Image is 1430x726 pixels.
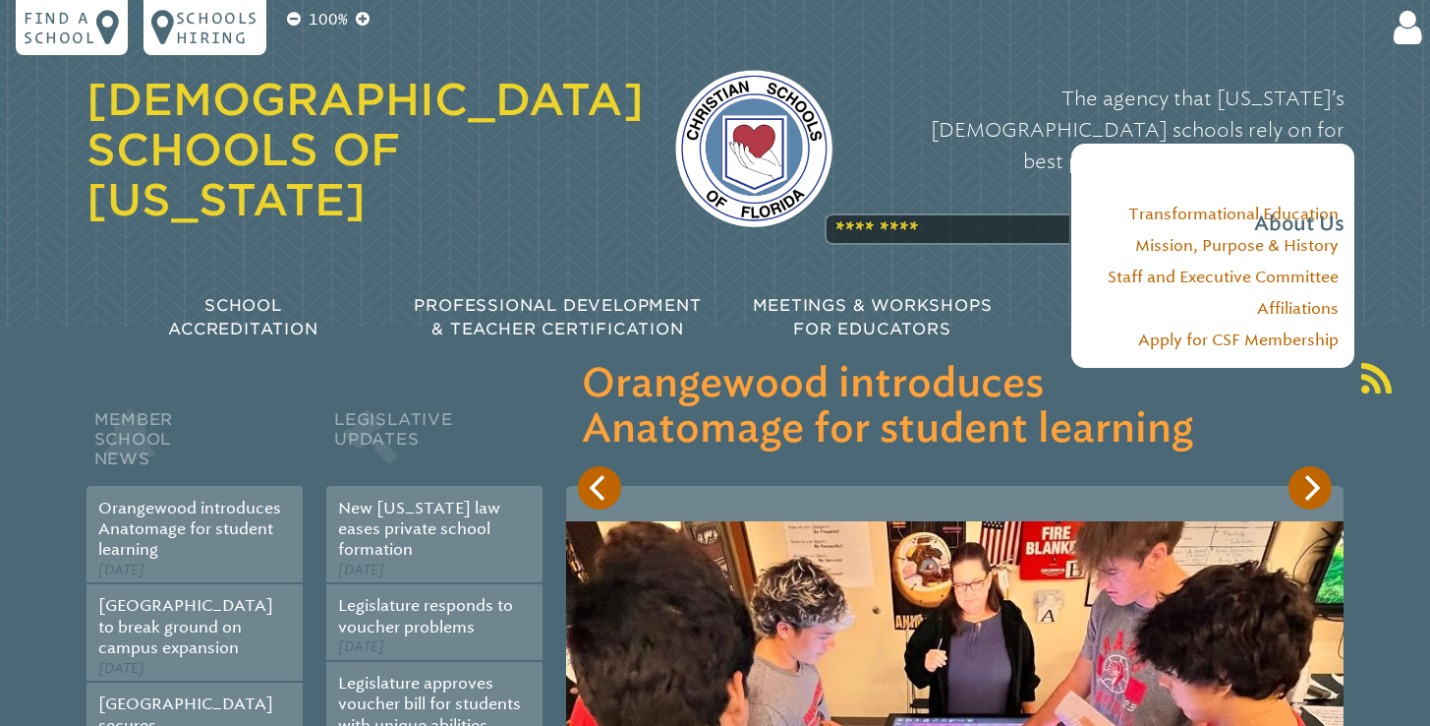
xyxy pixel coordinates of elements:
[1108,268,1339,286] a: Staff and Executive Committee
[338,499,500,560] a: New [US_STATE] law eases private school formation
[1138,331,1339,349] a: Apply for CSF Membership
[1257,299,1339,318] a: Affiliations
[338,638,384,655] span: [DATE]
[176,8,258,47] p: Schools Hiring
[98,596,273,657] a: [GEOGRAPHIC_DATA] to break ground on campus expansion
[98,660,144,677] span: [DATE]
[414,296,701,338] span: Professional Development & Teacher Certification
[168,296,317,338] span: School Accreditation
[86,405,303,486] h2: Member School News
[675,70,832,227] img: csf-logo-web-colors.png
[338,596,513,635] a: Legislature responds to voucher problems
[864,83,1344,240] p: The agency that [US_STATE]’s [DEMOGRAPHIC_DATA] schools rely on for best practices in accreditati...
[24,8,96,47] p: Find a school
[338,562,384,578] span: [DATE]
[98,499,281,560] a: Orangewood introduces Anatomage for student learning
[1288,466,1332,510] button: Next
[578,466,621,510] button: Previous
[582,362,1328,453] h3: Orangewood introduces Anatomage for student learning
[305,8,352,31] p: 100%
[1254,209,1344,240] span: About Us
[753,296,993,338] span: Meetings & Workshops for Educators
[86,74,644,225] a: [DEMOGRAPHIC_DATA] Schools of [US_STATE]
[98,562,144,578] span: [DATE]
[326,405,543,486] h2: Legislative Updates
